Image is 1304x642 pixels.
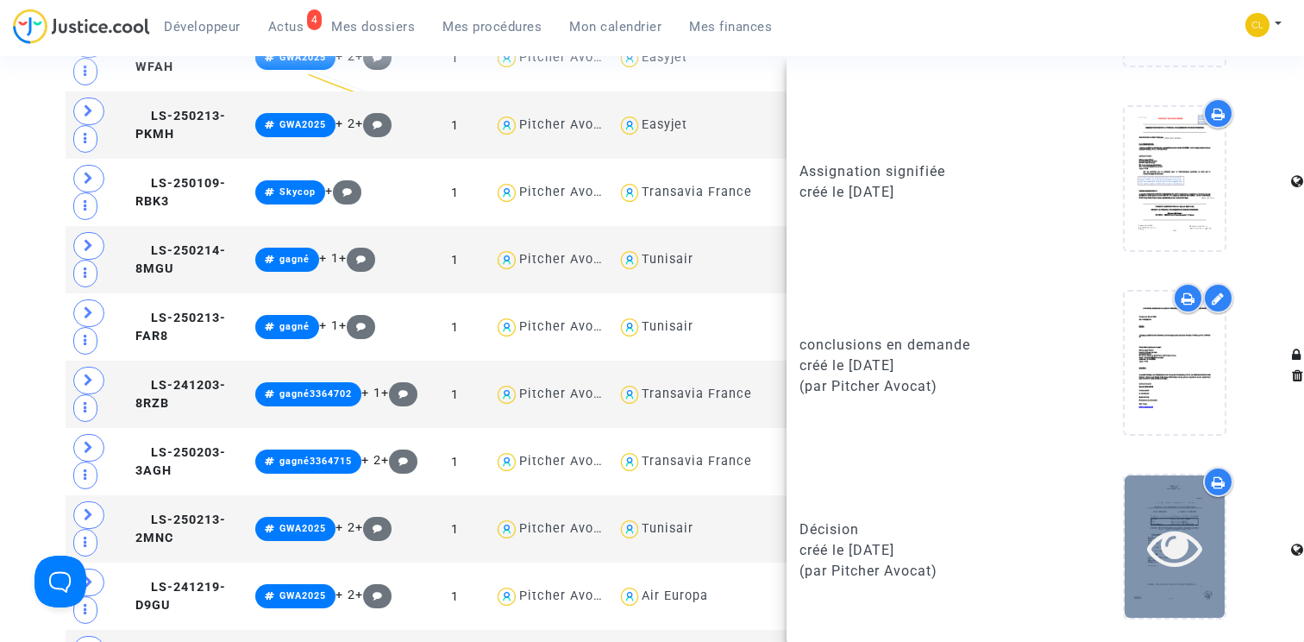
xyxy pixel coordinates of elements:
a: Mes finances [675,14,786,40]
img: icon-user.svg [618,248,643,273]
iframe: Help Scout Beacon - Open [34,556,86,607]
div: (par Pitcher Avocat) [799,561,1032,582]
a: Mon calendrier [555,14,675,40]
span: Mes finances [689,19,772,35]
div: Easyjet [642,117,687,132]
span: LS-241203-8RZB [135,378,226,412]
span: Mon calendrier [569,19,661,35]
div: créé le [DATE] [799,540,1032,561]
img: icon-user.svg [618,315,643,340]
div: créé le [DATE] [799,182,1032,203]
img: icon-user.svg [618,180,643,205]
span: LS-250213-PKMH [135,109,226,142]
div: Tunisair [642,252,693,267]
span: LS-241219-D9GU [135,580,226,614]
div: Pitcher Avocat [519,521,614,536]
img: icon-user.svg [618,46,643,71]
div: Easyjet [642,50,687,65]
img: icon-user.svg [494,450,519,475]
img: jc-logo.svg [13,9,150,44]
div: Pitcher Avocat [519,454,614,469]
img: icon-user.svg [618,517,643,542]
div: Tunisair [642,319,693,334]
div: Pitcher Avocat [519,50,614,65]
span: + [339,318,376,333]
span: + 1 [319,251,339,266]
span: + [381,453,418,468]
div: Pitcher Avocat [519,387,614,401]
span: + 2 [361,453,381,468]
span: + [339,251,376,266]
span: Actus [268,19,304,35]
td: 1 [422,24,488,91]
span: GWA2025 [279,523,326,534]
div: Pitcher Avocat [519,252,614,267]
span: LS-250203-3AGH [135,445,226,479]
td: 1 [422,91,488,159]
span: Développeur [164,19,241,35]
div: Air Europa [642,588,708,603]
img: icon-user.svg [494,584,519,609]
td: 1 [422,563,488,630]
img: icon-user.svg [618,382,643,407]
img: icon-user.svg [494,315,519,340]
span: LS-250109-RBK3 [135,176,226,210]
div: créé le [DATE] [799,356,1032,376]
img: icon-user.svg [494,248,519,273]
span: Mes procédures [442,19,542,35]
img: icon-user.svg [494,517,519,542]
div: Pitcher Avocat [519,319,614,334]
span: + 2 [335,49,355,64]
span: + 2 [335,116,355,131]
img: icon-user.svg [618,450,643,475]
span: + [355,49,392,64]
span: LS-250213-FAR8 [135,311,226,344]
div: conclusions en demande [799,335,1032,356]
span: + 2 [335,520,355,535]
div: 4 [307,9,323,30]
span: GWA2025 [279,590,326,601]
img: icon-user.svg [494,113,519,138]
div: Assignation signifiée [799,161,1032,182]
td: 1 [422,226,488,293]
img: icon-user.svg [618,584,643,609]
img: icon-user.svg [494,180,519,205]
div: Pitcher Avocat [519,185,614,199]
a: Mes procédures [429,14,555,40]
img: f0b917ab549025eb3af43f3c4438ad5d [1245,13,1270,37]
span: LS-250213-2MNC [135,513,226,546]
span: GWA2025 [279,52,326,63]
span: gagné3364715 [279,456,352,467]
a: 4Actus [254,14,318,40]
span: Skycop [279,186,316,198]
td: 1 [422,428,488,495]
span: GWA2025 [279,119,326,130]
span: gagné3364702 [279,388,352,400]
img: icon-user.svg [494,382,519,407]
div: Décision [799,519,1032,540]
div: Transavia France [642,185,752,199]
span: + [381,386,418,400]
td: 1 [422,293,488,361]
span: LS-250214-8MGU [135,243,226,277]
span: + 1 [319,318,339,333]
div: Pitcher Avocat [519,117,614,132]
a: Développeur [150,14,254,40]
span: + [325,184,362,198]
span: + 2 [335,588,355,602]
td: 1 [422,495,488,563]
span: + [355,116,392,131]
img: icon-user.svg [618,113,643,138]
span: gagné [279,321,310,332]
span: + [355,588,392,602]
span: Mes dossiers [331,19,415,35]
td: 1 [422,361,488,428]
div: (par Pitcher Avocat) [799,376,1032,397]
td: 1 [422,159,488,226]
span: + 1 [361,386,381,400]
img: icon-user.svg [494,46,519,71]
div: Transavia France [642,387,752,401]
span: + [355,520,392,535]
a: Mes dossiers [317,14,429,40]
div: Tunisair [642,521,693,536]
